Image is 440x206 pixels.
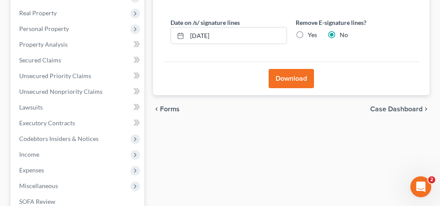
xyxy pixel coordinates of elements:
[308,31,317,39] label: Yes
[187,27,287,44] input: MM/DD/YYYY
[19,56,61,64] span: Secured Claims
[19,25,69,32] span: Personal Property
[12,52,144,68] a: Secured Claims
[19,166,44,174] span: Expenses
[153,106,160,113] i: chevron_left
[370,106,423,113] span: Case Dashboard
[19,182,58,189] span: Miscellaneous
[160,106,180,113] span: Forms
[19,88,102,95] span: Unsecured Nonpriority Claims
[19,41,68,48] span: Property Analysis
[12,100,144,115] a: Lawsuits
[171,18,240,27] label: Date on /s/ signature lines
[12,84,144,100] a: Unsecured Nonpriority Claims
[19,198,55,205] span: SOFA Review
[423,106,430,113] i: chevron_right
[19,9,57,17] span: Real Property
[19,72,91,79] span: Unsecured Priority Claims
[370,106,430,113] a: Case Dashboard chevron_right
[428,176,435,183] span: 2
[19,151,39,158] span: Income
[153,106,191,113] button: chevron_left Forms
[12,115,144,131] a: Executory Contracts
[340,31,348,39] label: No
[410,176,431,197] iframe: Intercom live chat
[19,119,75,127] span: Executory Contracts
[12,37,144,52] a: Property Analysis
[296,18,412,27] label: Remove E-signature lines?
[19,103,43,111] span: Lawsuits
[12,68,144,84] a: Unsecured Priority Claims
[19,135,99,142] span: Codebtors Insiders & Notices
[269,69,314,88] button: Download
